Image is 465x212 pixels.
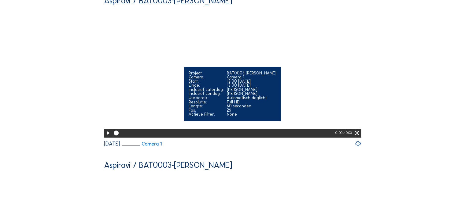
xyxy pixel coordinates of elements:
[189,79,224,84] div: Start:
[189,108,224,113] div: Fps:
[189,96,224,100] div: Uurbereik:
[227,71,276,75] div: BAT0003-[PERSON_NAME]
[189,71,224,75] div: Project:
[189,92,224,96] div: Inclusief zondag:
[227,92,276,96] div: [PERSON_NAME]
[104,161,232,169] div: Aspiravi / BAT0003-[PERSON_NAME]
[227,96,276,100] div: Automatisch daglicht
[227,88,276,92] div: [PERSON_NAME]
[227,79,276,84] div: 12:00 [DATE]
[227,100,276,104] div: Full HD
[227,75,276,79] div: Camera 1
[227,108,276,113] div: 25
[189,75,224,79] div: Camera:
[104,9,361,137] video: Your browser does not support the video tag.
[189,83,224,88] div: Einde:
[189,112,224,117] div: Actieve Filter:
[189,88,224,92] div: Inclusief zaterdag:
[335,129,343,138] div: 0: 00
[189,100,224,104] div: Resolutie:
[122,142,162,146] a: Camera 1
[227,112,276,117] div: None
[104,141,120,147] div: [DATE]
[189,104,224,108] div: Lengte:
[227,104,276,108] div: 60 seconden
[227,83,276,88] div: 12:00 [DATE]
[343,129,352,138] div: / 0:03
